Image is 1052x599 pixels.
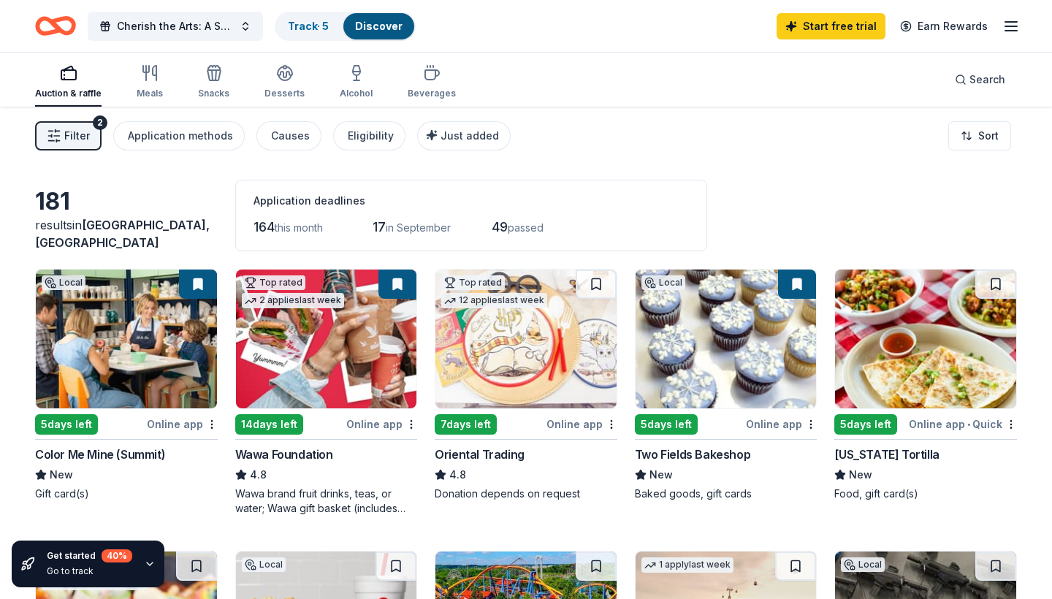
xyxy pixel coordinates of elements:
button: Beverages [408,58,456,107]
div: Snacks [198,88,229,99]
span: • [967,419,970,430]
div: 40 % [102,549,132,562]
img: Image for Two Fields Bakeshop [636,270,817,408]
div: Gift card(s) [35,487,218,501]
img: Image for Wawa Foundation [236,270,417,408]
div: Food, gift card(s) [834,487,1017,501]
button: Eligibility [333,121,405,150]
a: Home [35,9,76,43]
button: Meals [137,58,163,107]
div: Go to track [47,565,132,577]
a: Discover [355,20,403,32]
img: Image for Color Me Mine (Summit) [36,270,217,408]
span: 49 [492,219,508,234]
button: Track· 5Discover [275,12,416,41]
span: in [35,218,210,250]
img: Image for California Tortilla [835,270,1016,408]
div: 2 [93,115,107,130]
span: [GEOGRAPHIC_DATA], [GEOGRAPHIC_DATA] [35,218,210,250]
button: Cherish the Arts: A Sweet 16 Soiree [88,12,263,41]
a: Earn Rewards [891,13,996,39]
div: Local [42,275,85,290]
a: Image for Wawa FoundationTop rated2 applieslast week14days leftOnline appWawa Foundation4.8Wawa b... [235,269,418,516]
span: 4.8 [250,466,267,484]
div: Eligibility [348,127,394,145]
div: Alcohol [340,88,373,99]
a: Track· 5 [288,20,329,32]
div: Top rated [242,275,305,290]
button: Snacks [198,58,229,107]
div: 7 days left [435,414,497,435]
span: this month [275,221,323,234]
button: Application methods [113,121,245,150]
span: New [50,466,73,484]
div: Online app Quick [909,415,1017,433]
div: results [35,216,218,251]
span: 4.8 [449,466,466,484]
div: Two Fields Bakeshop [635,446,750,463]
div: Application methods [128,127,233,145]
div: Online app [746,415,817,433]
button: Search [943,65,1017,94]
div: Meals [137,88,163,99]
div: [US_STATE] Tortilla [834,446,939,463]
button: Causes [256,121,321,150]
div: Local [841,557,885,572]
a: Image for Oriental TradingTop rated12 applieslast week7days leftOnline appOriental Trading4.8Dona... [435,269,617,501]
div: Local [242,557,286,572]
div: Online app [346,415,417,433]
img: Image for Oriental Trading [435,270,617,408]
a: Image for Two Fields BakeshopLocal5days leftOnline appTwo Fields BakeshopNewBaked goods, gift cards [635,269,817,501]
div: Top rated [441,275,505,290]
button: Alcohol [340,58,373,107]
div: Online app [147,415,218,433]
span: Just added [441,129,499,142]
span: passed [508,221,544,234]
button: Desserts [264,58,305,107]
div: 5 days left [834,414,897,435]
span: 164 [254,219,275,234]
span: New [649,466,673,484]
button: Sort [948,121,1011,150]
span: Sort [978,127,999,145]
span: in September [386,221,451,234]
div: Application deadlines [254,192,689,210]
div: Online app [546,415,617,433]
a: Image for Color Me Mine (Summit)Local5days leftOnline appColor Me Mine (Summit)NewGift card(s) [35,269,218,501]
span: 17 [373,219,386,234]
div: 1 apply last week [641,557,733,573]
div: Causes [271,127,310,145]
div: 12 applies last week [441,293,547,308]
a: Image for California Tortilla5days leftOnline app•Quick[US_STATE] TortillaNewFood, gift card(s) [834,269,1017,501]
div: Auction & raffle [35,88,102,99]
span: Search [969,71,1005,88]
div: 5 days left [635,414,698,435]
div: Desserts [264,88,305,99]
div: 2 applies last week [242,293,344,308]
div: Oriental Trading [435,446,525,463]
div: Local [641,275,685,290]
span: Filter [64,127,90,145]
div: Get started [47,549,132,562]
div: Donation depends on request [435,487,617,501]
div: Color Me Mine (Summit) [35,446,165,463]
div: Baked goods, gift cards [635,487,817,501]
button: Filter2 [35,121,102,150]
div: 5 days left [35,414,98,435]
span: New [849,466,872,484]
button: Auction & raffle [35,58,102,107]
div: 181 [35,187,218,216]
div: Wawa Foundation [235,446,333,463]
div: Beverages [408,88,456,99]
div: 14 days left [235,414,303,435]
span: Cherish the Arts: A Sweet 16 Soiree [117,18,234,35]
a: Start free trial [777,13,885,39]
button: Just added [417,121,511,150]
div: Wawa brand fruit drinks, teas, or water; Wawa gift basket (includes Wawa products and coupons) [235,487,418,516]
